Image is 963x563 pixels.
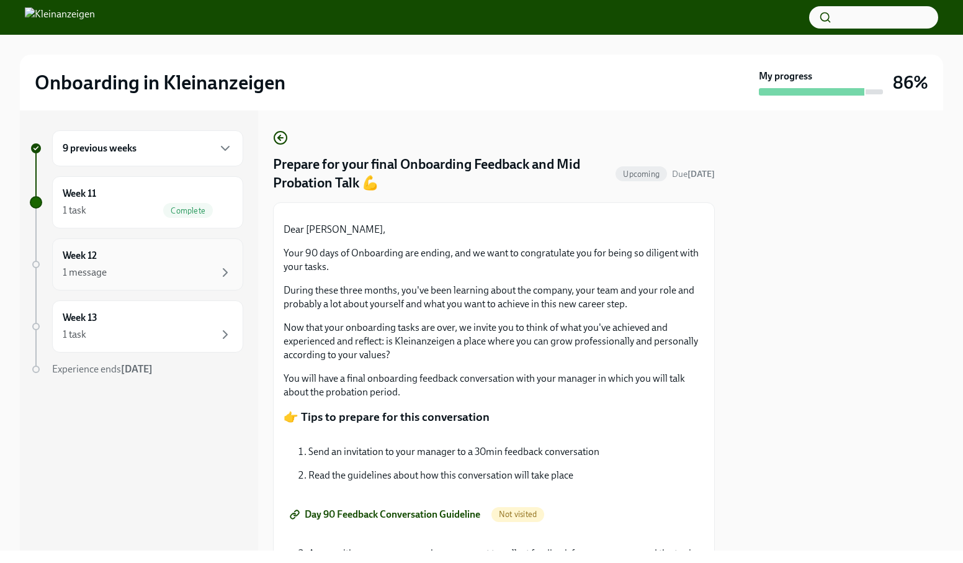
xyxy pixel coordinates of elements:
a: Week 131 task [30,300,243,353]
strong: My progress [759,70,812,83]
a: Week 121 message [30,238,243,291]
span: Due [672,169,715,179]
div: 1 message [63,266,107,279]
h3: 86% [893,71,928,94]
span: Experience ends [52,363,153,375]
h6: Week 11 [63,187,96,200]
h4: Prepare for your final Onboarding Feedback and Mid Probation Talk 💪 [273,155,611,192]
span: September 30th, 2025 09:00 [672,168,715,180]
p: Your 90 days of Onboarding are ending, and we want to congratulate you for being so diligent with... [284,246,704,274]
a: Day 90 Feedback Conversation Guideline [284,502,489,527]
strong: [DATE] [688,169,715,179]
strong: [DATE] [121,363,153,375]
img: Kleinanzeigen [25,7,95,27]
span: Complete [163,206,213,215]
h6: 9 previous weeks [63,142,137,155]
p: Read the guidelines about how this conversation will take place [308,469,704,482]
p: You will have a final onboarding feedback conversation with your manager in which you will talk a... [284,372,704,399]
p: Dear [PERSON_NAME], [284,223,704,236]
p: 👉 Tips to prepare for this conversation [284,409,704,425]
div: 9 previous weeks [52,130,243,166]
span: Day 90 Feedback Conversation Guideline [292,508,480,521]
a: Week 111 taskComplete [30,176,243,228]
span: Upcoming [616,169,667,179]
div: 1 task [63,328,86,341]
div: 1 task [63,204,86,217]
h6: Week 13 [63,311,97,325]
p: During these three months, you've been learning about the company, your team and your role and pr... [284,284,704,311]
span: Not visited [491,510,544,519]
h6: Week 12 [63,249,97,263]
h2: Onboarding in Kleinanzeigen [35,70,285,95]
p: Now that your onboarding tasks are over, we invite you to think of what you've achieved and exper... [284,321,704,362]
p: Send an invitation to your manager to a 30min feedback conversation [308,445,704,459]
